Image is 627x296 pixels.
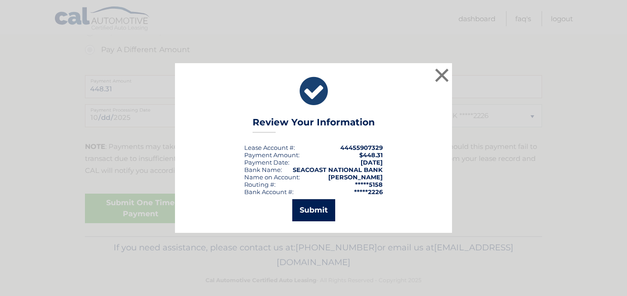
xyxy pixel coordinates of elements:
div: Payment Amount: [244,151,300,159]
div: Routing #: [244,181,276,188]
div: Lease Account #: [244,144,295,151]
div: Name on Account: [244,173,300,181]
div: Bank Name: [244,166,282,173]
span: [DATE] [361,159,383,166]
strong: [PERSON_NAME] [328,173,383,181]
button: × [433,66,451,84]
button: Submit [292,199,335,221]
div: Bank Account #: [244,188,294,195]
span: $448.31 [359,151,383,159]
h3: Review Your Information [253,117,375,133]
strong: SEACOAST NATIONAL BANK [293,166,383,173]
strong: 44455907329 [340,144,383,151]
div: : [244,159,289,166]
span: Payment Date [244,159,288,166]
